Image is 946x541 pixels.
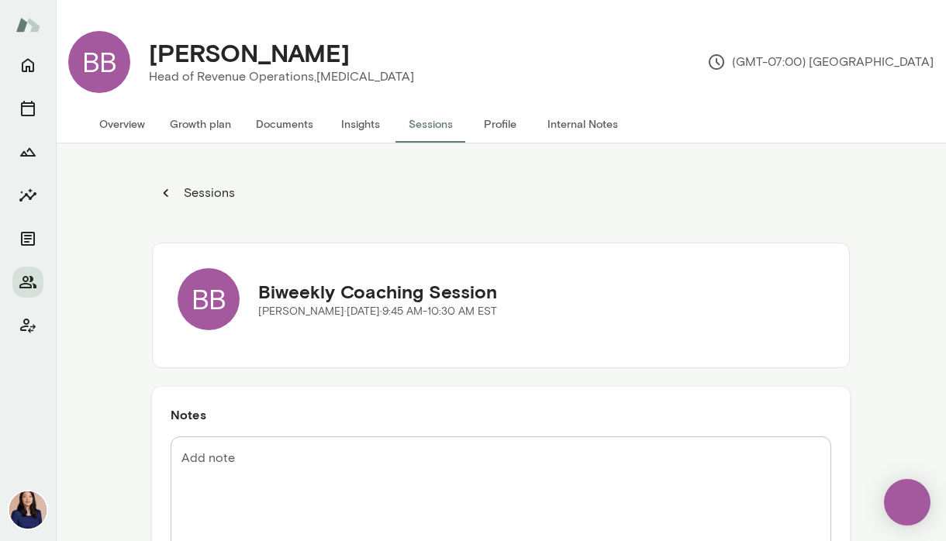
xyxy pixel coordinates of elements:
[12,93,43,124] button: Sessions
[87,105,157,143] button: Overview
[157,105,243,143] button: Growth plan
[465,105,535,143] button: Profile
[12,180,43,211] button: Insights
[12,223,43,254] button: Documents
[16,10,40,40] img: Mento
[68,31,130,93] div: BB
[707,53,934,71] p: (GMT-07:00) [GEOGRAPHIC_DATA]
[149,67,414,86] p: Head of Revenue Operations, [MEDICAL_DATA]
[258,279,497,304] h5: Biweekly Coaching Session
[12,50,43,81] button: Home
[178,268,240,330] div: BB
[12,267,43,298] button: Members
[149,38,350,67] h4: [PERSON_NAME]
[9,491,47,529] img: Leah Kim
[535,105,630,143] button: Internal Notes
[258,304,497,319] p: [PERSON_NAME] · [DATE] · 9:45 AM-10:30 AM EST
[152,177,243,208] button: Sessions
[12,310,43,341] button: Client app
[243,105,326,143] button: Documents
[326,105,395,143] button: Insights
[181,184,235,202] p: Sessions
[12,136,43,167] button: Growth Plan
[171,405,831,424] h6: Notes
[395,105,465,143] button: Sessions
